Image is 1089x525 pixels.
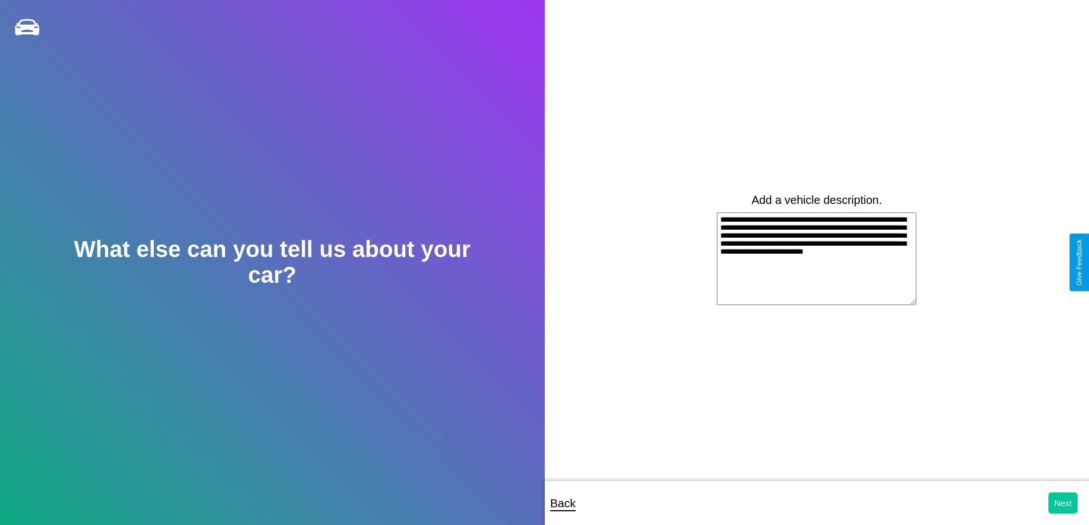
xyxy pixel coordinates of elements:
[752,194,882,207] label: Add a vehicle description.
[54,237,490,288] h2: What else can you tell us about your car?
[1075,239,1083,286] div: Give Feedback
[1048,492,1078,514] button: Next
[551,493,576,514] p: Back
